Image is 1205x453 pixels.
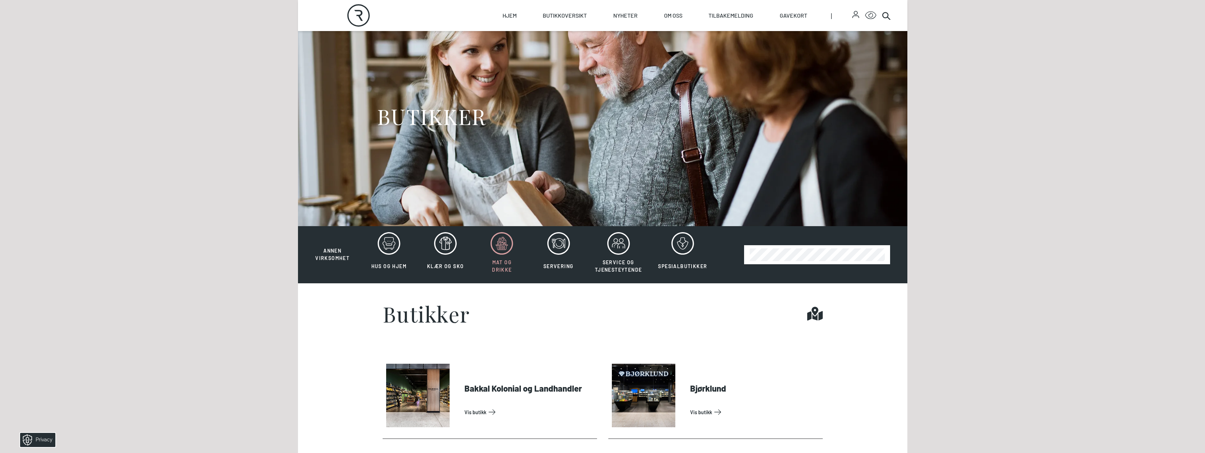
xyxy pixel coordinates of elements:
span: Annen virksomhet [315,248,349,261]
iframe: Manage Preferences [7,430,65,449]
button: Mat og drikke [474,232,529,278]
span: Hus og hjem [371,263,407,269]
span: Mat og drikke [492,259,512,273]
a: Vis Butikk: Bakkal Kolonial og Landhandler [464,406,594,418]
h1: Butikker [383,303,470,324]
span: Servering [543,263,574,269]
button: Spesialbutikker [651,232,714,278]
button: Klær og sko [418,232,473,278]
button: Annen virksomhet [305,232,360,262]
button: Servering [531,232,586,278]
h1: BUTIKKER [377,103,486,129]
span: Service og tjenesteytende [595,259,642,273]
button: Hus og hjem [361,232,416,278]
span: Klær og sko [427,263,464,269]
button: Service og tjenesteytende [588,232,650,278]
a: Vis Butikk: Bjørklund [690,406,820,418]
button: Open Accessibility Menu [865,10,876,21]
span: Spesialbutikker [658,263,707,269]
